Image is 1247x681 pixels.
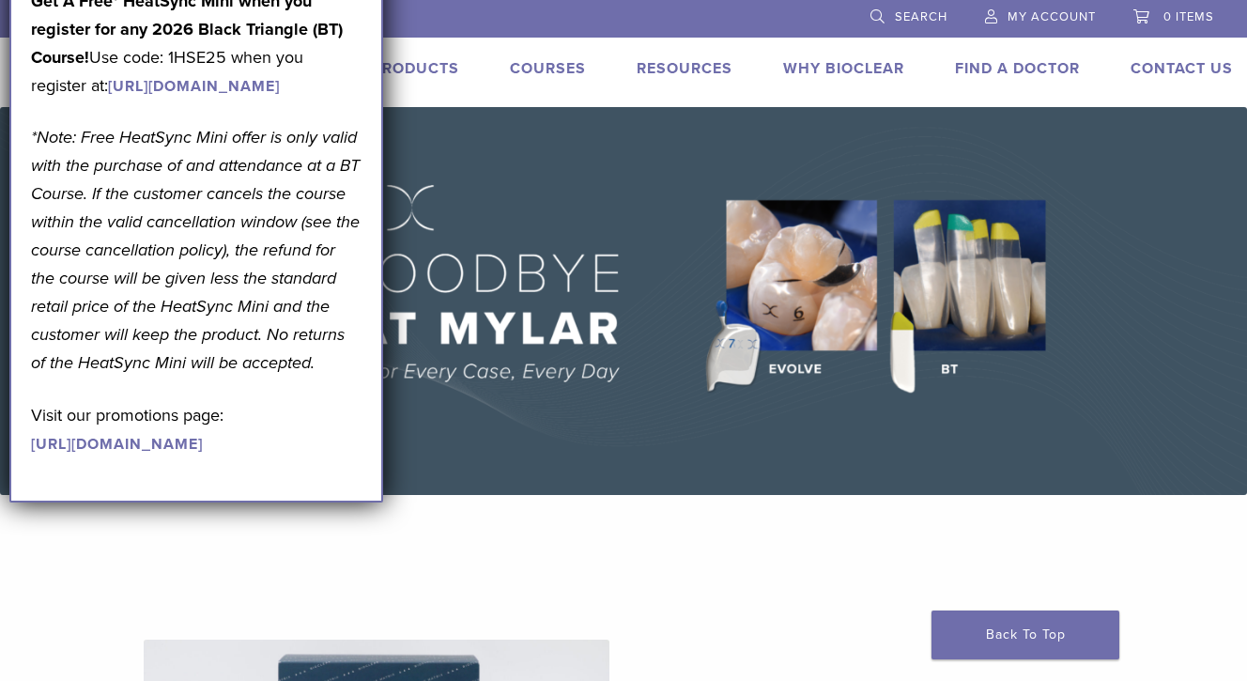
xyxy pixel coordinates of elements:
a: [URL][DOMAIN_NAME] [108,77,280,96]
a: Why Bioclear [783,59,904,78]
a: Products [372,59,459,78]
a: [URL][DOMAIN_NAME] [31,435,203,454]
a: Find A Doctor [955,59,1080,78]
span: Search [895,9,947,24]
a: Back To Top [931,611,1119,659]
em: *Note: Free HeatSync Mini offer is only valid with the purchase of and attendance at a BT Course.... [31,127,360,373]
p: Visit our promotions page: [31,401,362,457]
a: Courses [510,59,586,78]
a: Contact Us [1131,59,1233,78]
span: 0 items [1163,9,1214,24]
a: Resources [637,59,732,78]
span: My Account [1008,9,1096,24]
